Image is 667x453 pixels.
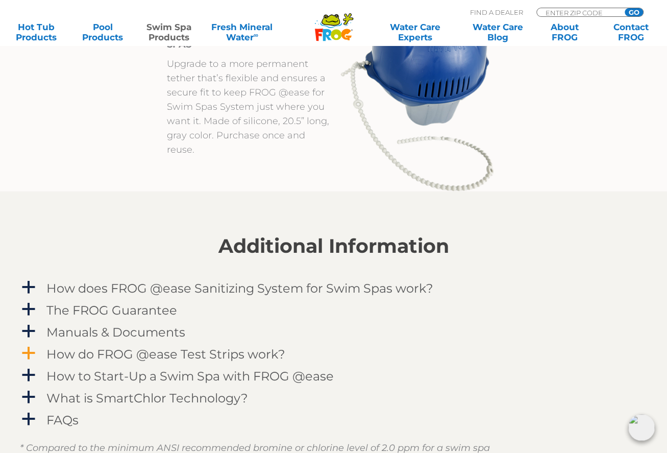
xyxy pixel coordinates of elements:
a: a How do FROG @ease Test Strips work? [20,345,648,364]
h4: How does FROG @ease Sanitizing System for Swim Spas work? [46,281,433,295]
a: Swim SpaProducts [143,22,195,42]
p: Find A Dealer [470,8,523,17]
a: Fresh MineralWater∞ [210,22,275,42]
span: a [21,280,36,295]
strong: TETHER FOR FROG® @ease® SANITIZING SYSTEMS FOR SWIM SPAS [167,10,323,50]
a: a Manuals & Documents [20,323,648,342]
h4: What is SmartChlor Technology? [46,391,248,405]
a: Water CareExperts [373,22,457,42]
h4: The FROG Guarantee [46,303,177,317]
sup: ∞ [254,31,258,39]
span: a [21,368,36,383]
a: Hot TubProducts [10,22,62,42]
a: a What is SmartChlor Technology? [20,389,648,408]
p: Upgrade to a more permanent tether that’s flexible and ensures a secure fit to keep FROG @ease fo... [167,57,334,157]
a: PoolProducts [77,22,128,42]
span: a [21,302,36,317]
a: AboutFROG [538,22,590,42]
span: a [21,412,36,427]
a: a How to Start-Up a Swim Spa with FROG @ease [20,367,648,386]
h4: How to Start-Up a Swim Spa with FROG @ease [46,369,334,383]
h4: Manuals & Documents [46,325,185,339]
a: a FAQs [20,411,648,430]
input: Zip Code Form [545,8,613,17]
a: ContactFROG [605,22,657,42]
h4: FAQs [46,413,79,427]
a: a The FROG Guarantee [20,301,648,320]
h2: Additional Information [20,235,648,257]
span: a [21,324,36,339]
span: a [21,346,36,361]
input: GO [625,8,643,16]
h4: How do FROG @ease Test Strips work? [46,347,285,361]
span: a [21,390,36,405]
a: a How does FROG @ease Sanitizing System for Swim Spas work? [20,279,648,298]
img: openIcon [628,414,655,441]
a: Water CareBlog [472,22,524,42]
